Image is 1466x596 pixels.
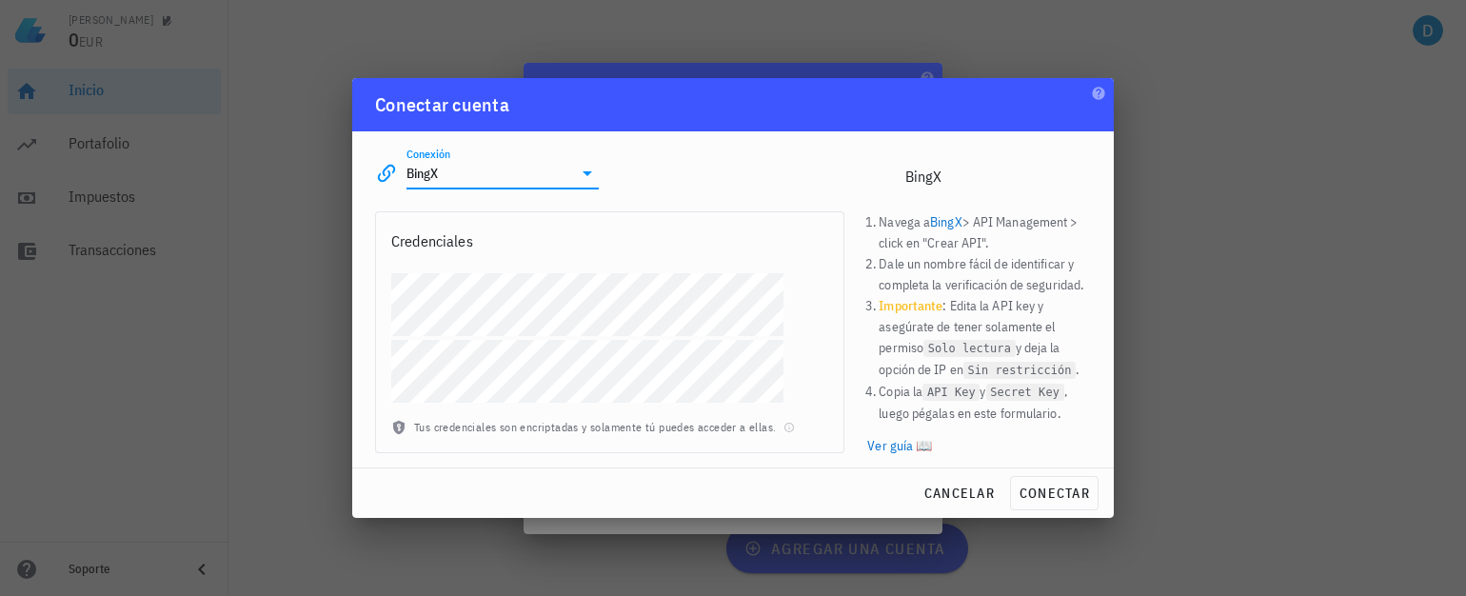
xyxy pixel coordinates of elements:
li: : Edita la API key y asegúrate de tener solamente el permiso y deja la opción de IP en . [879,295,1091,381]
a: Ver guía 📖 [867,435,1091,456]
b: Importante [879,297,942,314]
div: Credenciales [391,228,473,254]
li: Navega a > API Management > click en "Crear API". [879,211,1091,253]
button: cancelar [916,476,1002,510]
div: Conectar cuenta [375,89,509,120]
input: Seleccionar una conexión [406,158,572,189]
span: cancelar [923,485,995,502]
li: Dale un nombre fácil de identificar y completa la verificación de seguridad. [879,253,1091,295]
a: BingX [930,213,962,230]
div: BingX [905,168,1091,186]
code: Solo lectura [923,340,1016,358]
code: API Key [922,384,980,402]
li: Copia la y , luego pégalas en este formulario. [879,381,1091,424]
button: conectar [1010,476,1099,510]
code: Sin restricción [963,362,1076,380]
span: conectar [1019,485,1090,502]
div: Tus credenciales son encriptadas y solamente tú puedes acceder a ellas. [376,418,843,452]
label: Conexión [406,147,450,161]
code: Secret Key [986,384,1064,402]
